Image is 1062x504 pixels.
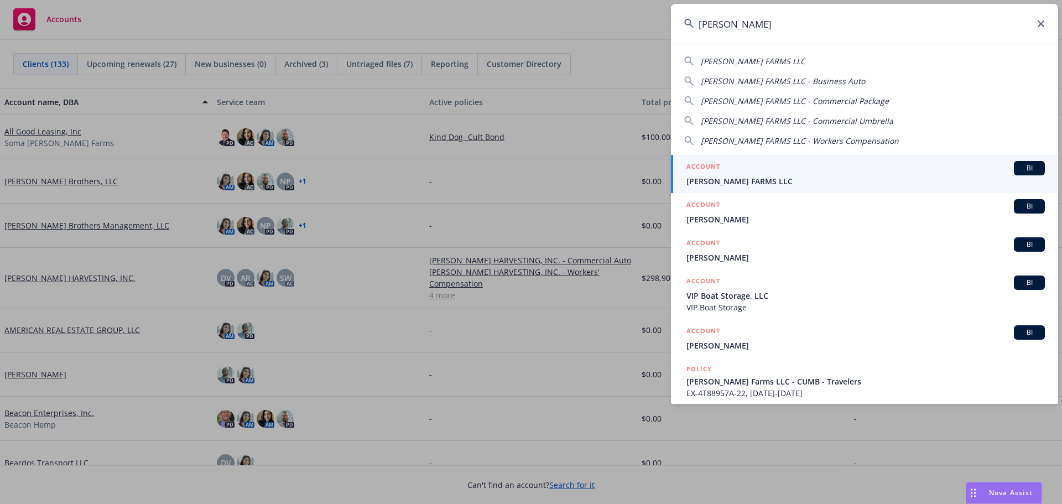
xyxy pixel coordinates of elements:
[686,199,720,212] h5: ACCOUNT
[686,376,1045,387] span: [PERSON_NAME] Farms LLC - CUMB - Travelers
[671,4,1058,44] input: Search...
[701,96,889,106] span: [PERSON_NAME] FARMS LLC - Commercial Package
[701,56,805,66] span: [PERSON_NAME] FARMS LLC
[686,276,720,289] h5: ACCOUNT
[671,155,1058,193] a: ACCOUNTBI[PERSON_NAME] FARMS LLC
[686,237,720,251] h5: ACCOUNT
[686,161,720,174] h5: ACCOUNT
[1018,163,1040,173] span: BI
[686,387,1045,399] span: EX-4T88957A-22, [DATE]-[DATE]
[701,136,899,146] span: [PERSON_NAME] FARMS LLC - Workers Compensation
[686,252,1045,263] span: [PERSON_NAME]
[1018,201,1040,211] span: BI
[989,488,1033,497] span: Nova Assist
[686,363,712,375] h5: POLICY
[671,231,1058,269] a: ACCOUNTBI[PERSON_NAME]
[686,325,720,339] h5: ACCOUNT
[701,76,865,86] span: [PERSON_NAME] FARMS LLC - Business Auto
[686,302,1045,313] span: VIP Boat Storage
[686,214,1045,225] span: [PERSON_NAME]
[1018,328,1040,337] span: BI
[686,175,1045,187] span: [PERSON_NAME] FARMS LLC
[1018,240,1040,250] span: BI
[701,116,893,126] span: [PERSON_NAME] FARMS LLC - Commercial Umbrella
[686,290,1045,302] span: VIP Boat Storage, LLC
[686,340,1045,351] span: [PERSON_NAME]
[671,357,1058,405] a: POLICY[PERSON_NAME] Farms LLC - CUMB - TravelersEX-4T88957A-22, [DATE]-[DATE]
[671,193,1058,231] a: ACCOUNTBI[PERSON_NAME]
[966,482,980,503] div: Drag to move
[671,319,1058,357] a: ACCOUNTBI[PERSON_NAME]
[671,269,1058,319] a: ACCOUNTBIVIP Boat Storage, LLCVIP Boat Storage
[966,482,1042,504] button: Nova Assist
[1018,278,1040,288] span: BI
